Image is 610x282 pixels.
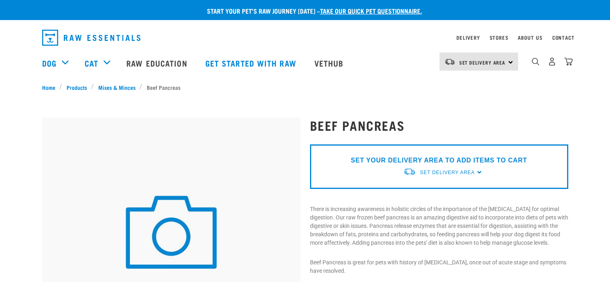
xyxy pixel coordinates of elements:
[403,168,416,176] img: van-moving.png
[310,118,568,132] h1: Beef Pancreas
[42,30,140,46] img: Raw Essentials Logo
[456,36,480,39] a: Delivery
[94,83,140,91] a: Mixes & Minces
[420,170,474,175] span: Set Delivery Area
[459,61,506,64] span: Set Delivery Area
[42,57,57,69] a: Dog
[42,83,60,91] a: Home
[564,57,573,66] img: home-icon@2x.png
[306,47,354,79] a: Vethub
[490,36,509,39] a: Stores
[532,58,539,65] img: home-icon-1@2x.png
[310,258,568,275] p: Beef Pancreas is great for pets with history of [MEDICAL_DATA], once out of acute stage and sympt...
[310,205,568,247] p: There is increasing awareness in holistic circles of the importance of the [MEDICAL_DATA] for opt...
[62,83,91,91] a: Products
[36,26,575,49] nav: dropdown navigation
[552,36,575,39] a: Contact
[42,83,568,91] nav: breadcrumbs
[85,57,98,69] a: Cat
[518,36,542,39] a: About Us
[444,58,455,65] img: van-moving.png
[351,156,527,165] p: SET YOUR DELIVERY AREA TO ADD ITEMS TO CART
[118,47,197,79] a: Raw Education
[320,9,422,12] a: take our quick pet questionnaire.
[197,47,306,79] a: Get started with Raw
[548,57,556,66] img: user.png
